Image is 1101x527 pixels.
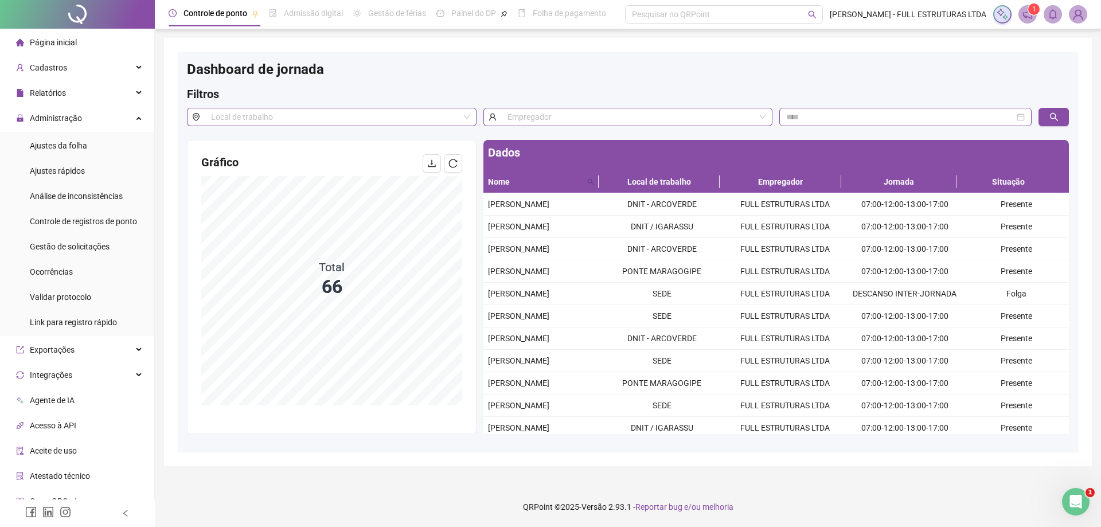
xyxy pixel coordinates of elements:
span: [PERSON_NAME] [488,222,549,231]
td: SEDE [600,395,723,417]
span: search [1049,112,1059,122]
td: 07:00-12:00-13:00-17:00 [846,417,963,439]
td: PONTE MARAGOGIPE [600,260,723,283]
span: Nome [488,175,583,188]
span: [PERSON_NAME] [488,378,549,388]
td: PONTE MARAGOGIPE [600,372,723,395]
td: Presente [963,216,1069,238]
span: [PERSON_NAME] - FULL ESTRUTURAS LTDA [830,8,986,21]
span: Acesso à API [30,421,76,430]
td: DNIT / IGARASSU [600,216,723,238]
span: Admissão digital [284,9,343,18]
span: Gráfico [201,155,239,169]
th: Empregador [720,171,841,193]
span: Atestado técnico [30,471,90,481]
span: reload [448,159,458,168]
span: user-add [16,64,24,72]
span: file [16,89,24,97]
th: Local de trabalho [599,171,720,193]
span: download [427,159,436,168]
td: 07:00-12:00-13:00-17:00 [846,216,963,238]
sup: 1 [1028,3,1040,15]
span: 1 [1086,488,1095,497]
span: Agente de IA [30,396,75,405]
span: Painel do DP [451,9,496,18]
td: 07:00-12:00-13:00-17:00 [846,193,963,216]
span: user [483,108,501,126]
span: Página inicial [30,38,77,47]
span: Integrações [30,370,72,380]
td: FULL ESTRUTURAS LTDA [723,193,846,216]
span: Folha de pagamento [533,9,606,18]
td: FULL ESTRUTURAS LTDA [723,283,846,305]
iframe: Intercom live chat [1062,488,1090,516]
th: Situação [956,171,1060,193]
span: sun [353,9,361,17]
td: Presente [963,395,1069,417]
span: environment [187,108,205,126]
span: home [16,38,24,46]
td: Presente [963,305,1069,327]
span: Aceite de uso [30,446,77,455]
span: solution [16,472,24,480]
td: DNIT - ARCOVERDE [600,327,723,350]
span: search [587,178,594,185]
span: notification [1022,9,1033,19]
span: [PERSON_NAME] [488,311,549,321]
td: FULL ESTRUTURAS LTDA [723,238,846,260]
td: FULL ESTRUTURAS LTDA [723,216,846,238]
td: FULL ESTRUTURAS LTDA [723,395,846,417]
span: bell [1048,9,1058,19]
span: lock [16,114,24,122]
span: audit [16,447,24,455]
td: 07:00-12:00-13:00-17:00 [846,327,963,350]
span: Ajustes rápidos [30,166,85,175]
td: Folga [963,283,1069,305]
span: Administração [30,114,82,123]
td: Presente [963,417,1069,439]
td: 07:00-12:00-13:00-17:00 [846,350,963,372]
span: [PERSON_NAME] [488,289,549,298]
span: Análise de inconsistências [30,192,123,201]
td: 07:00-12:00-13:00-17:00 [846,395,963,417]
span: [PERSON_NAME] [488,356,549,365]
th: Jornada [841,171,956,193]
td: FULL ESTRUTURAS LTDA [723,305,846,327]
span: Validar protocolo [30,292,91,302]
span: [PERSON_NAME] [488,334,549,343]
td: Presente [963,238,1069,260]
td: FULL ESTRUTURAS LTDA [723,260,846,283]
span: dashboard [436,9,444,17]
span: Versão [581,502,607,512]
td: Presente [963,372,1069,395]
span: Filtros [187,87,219,101]
td: Presente [963,350,1069,372]
span: 1 [1032,5,1036,13]
td: SEDE [600,305,723,327]
td: FULL ESTRUTURAS LTDA [723,350,846,372]
td: DNIT - ARCOVERDE [600,238,723,260]
span: Cadastros [30,63,67,72]
span: search [808,10,817,19]
span: [PERSON_NAME] [488,423,549,432]
span: Reportar bug e/ou melhoria [635,502,733,512]
span: file-done [269,9,277,17]
td: 07:00-12:00-13:00-17:00 [846,238,963,260]
td: 07:00-12:00-13:00-17:00 [846,260,963,283]
span: Gestão de férias [368,9,426,18]
span: [PERSON_NAME] [488,244,549,253]
span: facebook [25,506,37,518]
span: left [122,509,130,517]
footer: QRPoint © 2025 - 2.93.1 - [155,487,1101,527]
span: Dashboard de jornada [187,61,324,77]
td: FULL ESTRUTURAS LTDA [723,417,846,439]
span: instagram [60,506,71,518]
span: sync [16,371,24,379]
span: [PERSON_NAME] [488,267,549,276]
td: DNIT - ARCOVERDE [600,193,723,216]
td: 07:00-12:00-13:00-17:00 [846,372,963,395]
td: SEDE [600,350,723,372]
span: clock-circle [169,9,177,17]
td: DNIT / IGARASSU [600,417,723,439]
span: pushpin [252,10,259,17]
